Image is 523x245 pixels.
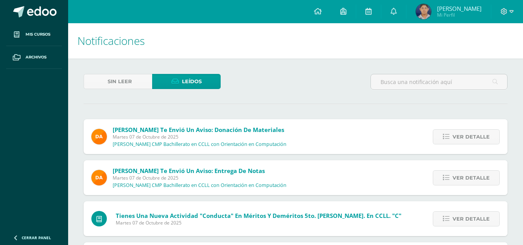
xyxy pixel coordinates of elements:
[416,4,431,19] img: 04ad1a66cd7e658e3e15769894bcf075.png
[116,212,401,219] span: Tienes una nueva actividad "Conducta" En Méritos y Deméritos 5to. [PERSON_NAME]. en CCLL. "C"
[182,74,202,89] span: Leídos
[113,167,265,175] span: [PERSON_NAME] te envió un aviso: Entrega de Notas
[453,130,490,144] span: Ver detalle
[453,212,490,226] span: Ver detalle
[6,23,62,46] a: Mis cursos
[26,31,50,38] span: Mis cursos
[113,126,284,134] span: [PERSON_NAME] te envió un aviso: Donación de Materiales
[84,74,152,89] a: Sin leer
[152,74,221,89] a: Leídos
[116,219,401,226] span: Martes 07 de Octubre de 2025
[113,182,286,188] p: [PERSON_NAME] CMP Bachillerato en CCLL con Orientación en Computación
[91,129,107,144] img: f9d34ca01e392badc01b6cd8c48cabbd.png
[22,235,51,240] span: Cerrar panel
[453,171,490,185] span: Ver detalle
[26,54,46,60] span: Archivos
[91,170,107,185] img: f9d34ca01e392badc01b6cd8c48cabbd.png
[6,46,62,69] a: Archivos
[108,74,132,89] span: Sin leer
[77,33,145,48] span: Notificaciones
[437,5,482,12] span: [PERSON_NAME]
[113,134,286,140] span: Martes 07 de Octubre de 2025
[437,12,482,18] span: Mi Perfil
[371,74,507,89] input: Busca una notificación aquí
[113,141,286,147] p: [PERSON_NAME] CMP Bachillerato en CCLL con Orientación en Computación
[113,175,286,181] span: Martes 07 de Octubre de 2025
